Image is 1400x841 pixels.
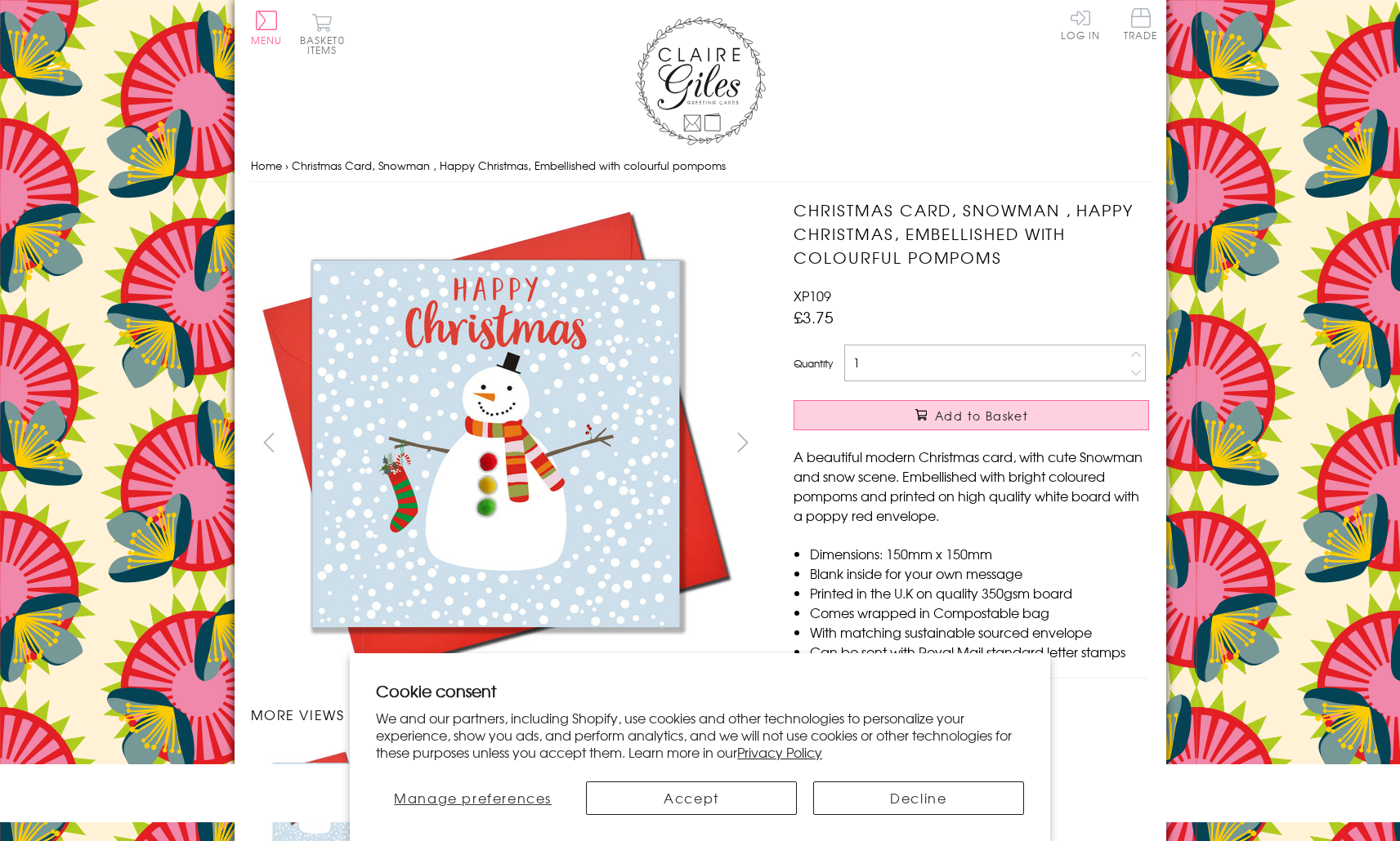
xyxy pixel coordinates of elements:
span: Trade [1124,8,1158,40]
a: Log In [1061,8,1100,40]
button: Accept [586,781,797,815]
label: Quantity [794,356,833,371]
img: Christmas Card, Snowman , Happy Christmas, Embellished with colourful pompoms [761,198,1251,688]
img: Christmas Card, Snowman , Happy Christmas, Embellished with colourful pompoms [250,198,740,688]
img: Claire Giles Greetings Cards [635,16,766,145]
a: Privacy Policy [737,742,822,762]
span: Menu [251,33,283,47]
a: Trade [1124,8,1158,43]
button: Add to Basket [794,400,1149,430]
h1: Christmas Card, Snowman , Happy Christmas, Embellished with colourful pompoms [794,198,1149,269]
span: Add to Basket [935,407,1028,424]
span: £3.75 [794,305,834,328]
li: With matching sustainable sourced envelope [810,622,1149,642]
p: A beautiful modern Christmas card, with cute Snowman and snow scene. Embellished with bright colo... [794,447,1149,525]
li: Printed in the U.K on quality 350gsm board [810,583,1149,603]
nav: breadcrumbs [251,149,1150,183]
span: XP109 [794,286,831,305]
h3: More views [251,705,762,724]
span: Manage preferences [394,788,552,808]
span: 0 items [307,33,345,57]
a: Home [251,158,282,173]
li: Blank inside for your own message [810,563,1149,583]
span: Christmas Card, Snowman , Happy Christmas, Embellished with colourful pompoms [292,158,726,173]
p: We and our partners, including Shopify, use cookies and other technologies to personalize your ex... [376,710,1024,760]
li: Comes wrapped in Compostable bag [810,603,1149,622]
button: next [724,424,761,461]
h2: Cookie consent [376,679,1024,702]
button: Basket0 items [300,13,345,55]
button: Manage preferences [376,781,570,815]
li: Dimensions: 150mm x 150mm [810,544,1149,563]
span: › [285,158,288,173]
button: Menu [251,11,283,45]
button: prev [251,424,288,461]
button: Decline [813,781,1024,815]
li: Can be sent with Royal Mail standard letter stamps [810,642,1149,661]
